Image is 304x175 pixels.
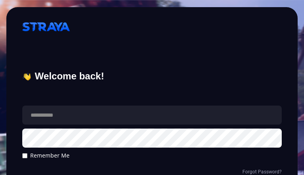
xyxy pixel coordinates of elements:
[242,169,282,175] a: Forgot Password?
[22,71,282,82] h1: Welcome back!
[22,153,27,158] input: Remember Me
[22,72,31,81] img: Icon
[22,19,70,35] img: Straya Hosting
[22,152,70,160] label: Remember Me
